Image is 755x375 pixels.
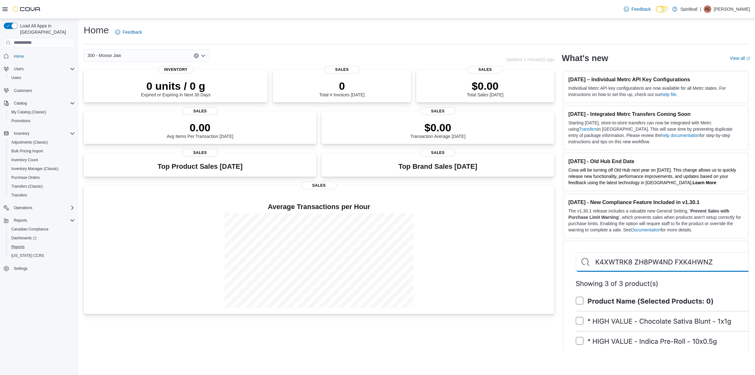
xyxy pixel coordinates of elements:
[467,66,503,73] span: Sales
[319,80,365,97] div: Total # Invoices [DATE]
[11,130,75,137] span: Inventory
[11,140,48,145] span: Adjustments (Classic)
[14,131,29,136] span: Inventory
[182,149,218,156] span: Sales
[6,73,77,82] button: Users
[14,88,32,93] span: Customers
[621,3,653,15] a: Feedback
[11,87,35,94] a: Customers
[9,74,75,82] span: Users
[568,168,736,185] span: Cova will be turning off Old Hub next year on [DATE]. This change allows us to quickly release ne...
[123,29,142,35] span: Feedback
[9,108,75,116] span: My Catalog (Classic)
[11,204,35,212] button: Operations
[568,199,743,205] h3: [DATE] - New Compliance Feature Included in v1.30.1
[568,85,743,98] p: Individual Metrc API key configurations are now available for all Metrc states. For instructions ...
[301,182,337,189] span: Sales
[700,5,701,13] p: |
[1,86,77,95] button: Customers
[11,52,75,60] span: Home
[167,121,233,134] p: 0.00
[705,5,710,13] span: AE
[661,92,676,97] a: help file
[84,24,109,37] h1: Home
[13,6,41,12] img: Cova
[11,204,75,212] span: Operations
[11,75,21,80] span: Users
[1,65,77,73] button: Users
[9,108,49,116] a: My Catalog (Classic)
[420,149,456,156] span: Sales
[11,99,75,107] span: Catalog
[568,120,743,145] p: Starting [DATE], store-to-store transfers can now be integrated with Metrc using in [GEOGRAPHIC_D...
[9,117,75,125] span: Promotions
[87,52,121,59] span: 300 - Moose Jaw
[9,165,61,173] a: Inventory Manager (Classic)
[631,6,651,12] span: Feedback
[11,264,75,272] span: Settings
[9,252,47,259] a: [US_STATE] CCRS
[158,66,193,73] span: Inventory
[11,166,59,171] span: Inventory Manager (Classic)
[9,243,75,251] span: Reports
[14,205,32,210] span: Operations
[1,264,77,273] button: Settings
[167,121,233,139] div: Avg Items Per Transaction [DATE]
[14,101,27,106] span: Catalog
[14,218,27,223] span: Reports
[6,182,77,191] button: Transfers (Classic)
[680,5,697,13] p: Spiritleaf
[6,156,77,164] button: Inventory Count
[9,147,46,155] a: Bulk Pricing Import
[14,54,24,59] span: Home
[14,66,24,71] span: Users
[1,52,77,61] button: Home
[6,173,77,182] button: Purchase Orders
[9,183,45,190] a: Transfers (Classic)
[6,242,77,251] button: Reports
[1,129,77,138] button: Inventory
[693,180,716,185] a: Learn More
[11,217,75,224] span: Reports
[11,184,43,189] span: Transfers (Classic)
[14,266,27,271] span: Settings
[746,57,750,60] svg: External link
[158,163,243,170] h3: Top Product Sales [DATE]
[11,244,25,249] span: Reports
[420,107,456,115] span: Sales
[194,53,199,58] button: Clear input
[631,227,661,232] a: Documentation
[6,164,77,173] button: Inventory Manager (Classic)
[1,99,77,108] button: Catalog
[11,118,31,123] span: Promotions
[9,225,75,233] span: Canadian Compliance
[141,80,210,97] div: Expired or Expiring in Next 30 Days
[11,217,30,224] button: Reports
[89,203,549,211] h4: Average Transactions per Hour
[9,234,39,242] a: Dashboards
[9,191,30,199] a: Transfers
[410,121,466,134] p: $0.00
[324,66,360,73] span: Sales
[11,236,36,241] span: Dashboards
[113,26,144,38] a: Feedback
[9,117,33,125] a: Promotions
[506,57,554,62] p: Updated 1 minute(s) ago
[11,253,44,258] span: [US_STATE] CCRS
[9,147,75,155] span: Bulk Pricing Import
[9,139,75,146] span: Adjustments (Classic)
[661,133,700,138] a: help documentation
[9,243,27,251] a: Reports
[18,23,75,35] span: Load All Apps in [GEOGRAPHIC_DATA]
[9,234,75,242] span: Dashboards
[11,175,40,180] span: Purchase Orders
[11,130,32,137] button: Inventory
[141,80,210,92] p: 0 units / 0 g
[568,111,743,117] h3: [DATE] - Integrated Metrc Transfers Coming Soon
[1,203,77,212] button: Operations
[410,121,466,139] div: Transaction Average [DATE]
[11,53,26,60] a: Home
[4,49,75,290] nav: Complex example
[11,65,75,73] span: Users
